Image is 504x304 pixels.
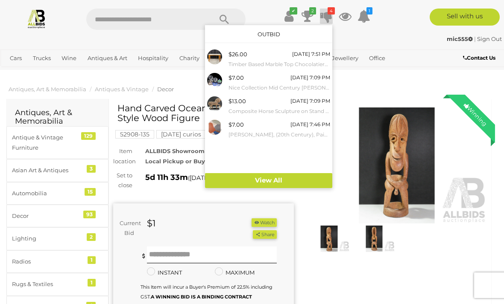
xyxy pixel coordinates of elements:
[207,49,222,64] img: 55096-4a.jpg
[229,130,330,139] small: [PERSON_NAME], (20th Century), Painted Shapes, Reproduction Canvas Print, 100 x 80 cm (frame)
[320,9,333,24] a: 4
[229,60,330,69] small: Timber Based Marble Top Chocolatiers Table
[229,49,247,59] div: $26.00
[366,51,389,65] a: Office
[366,7,372,14] i: 1
[290,7,297,14] i: ✔
[26,9,47,29] img: Allbids.com.au
[463,55,495,61] b: Contact Us
[205,173,332,188] a: View All
[290,120,330,129] div: [DATE] 7:46 PM
[430,9,500,26] a: Sell with us
[6,65,31,79] a: Sports
[290,96,330,106] div: [DATE] 7:09 PM
[84,51,131,65] a: Antiques & Art
[463,53,498,63] a: Contact Us
[229,107,330,116] small: Composite Horse Sculpture on Stand Designed by [PERSON_NAME] for Uttermost
[6,51,25,65] a: Cars
[207,96,222,111] img: 54547-4a.jpg
[474,35,476,42] span: |
[328,7,335,14] i: 4
[229,96,246,106] div: $13.00
[357,9,370,24] a: 1
[447,35,473,42] strong: mic555
[229,83,330,93] small: Nice Collection Mid Century [PERSON_NAME] Glassware Including Vase with Green Feature by [PERSON_...
[229,73,244,83] div: $7.00
[203,9,246,30] button: Search
[309,7,316,14] i: 2
[282,9,295,24] a: ✔
[205,47,332,71] a: $26.00 [DATE] 7:51 PM Timber Based Marble Top Chocolatiers Table
[29,51,54,65] a: Trucks
[205,94,332,118] a: $13.00 [DATE] 7:09 PM Composite Horse Sculpture on Stand Designed by [PERSON_NAME] for Uttermost
[205,71,332,94] a: $7.00 [DATE] 7:09 PM Nice Collection Mid Century [PERSON_NAME] Glassware Including Vase with Gree...
[135,51,172,65] a: Hospitality
[205,118,332,141] a: $7.00 [DATE] 7:46 PM [PERSON_NAME], (20th Century), Painted Shapes, Reproduction Canvas Print, 10...
[229,120,244,130] div: $7.00
[58,51,80,65] a: Wine
[447,35,474,42] a: mic555
[301,9,314,24] a: 2
[292,49,330,59] div: [DATE] 7:51 PM
[207,73,222,88] img: 54036-19a.jpg
[35,65,103,79] a: [GEOGRAPHIC_DATA]
[290,73,330,82] div: [DATE] 7:09 PM
[258,31,280,38] a: Outbid
[207,120,222,135] img: 55085-5a.jpg
[328,51,362,65] a: Jewellery
[477,35,502,42] a: Sign Out
[176,51,203,65] a: Charity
